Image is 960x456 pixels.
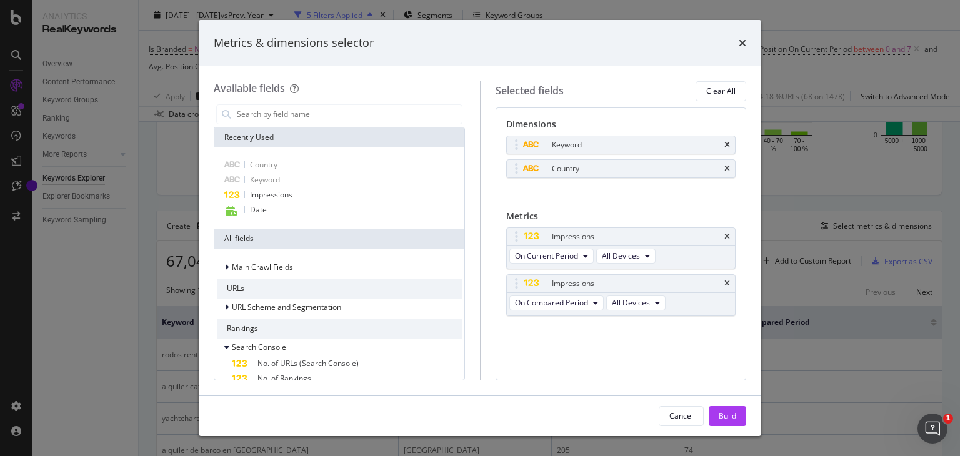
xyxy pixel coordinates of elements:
div: Impressions [552,277,594,290]
div: ImpressionstimesOn Compared PeriodAll Devices [506,274,736,316]
button: On Compared Period [509,295,604,310]
div: times [724,165,730,172]
div: All fields [214,229,464,249]
span: Main Crawl Fields [232,262,293,272]
iframe: Intercom live chat [917,414,947,444]
div: Countrytimes [506,159,736,178]
div: URLs [217,279,462,299]
div: Rankings [217,319,462,339]
span: On Compared Period [515,297,588,308]
span: No. of Rankings [257,373,311,384]
span: All Devices [612,297,650,308]
input: Search by field name [236,105,462,124]
div: Metrics & dimensions selector [214,35,374,51]
span: Country [250,159,277,170]
span: Date [250,204,267,215]
button: Cancel [659,406,704,426]
div: times [724,233,730,240]
div: Keyword [552,139,582,151]
div: Clear All [706,86,736,96]
span: Keyword [250,174,280,185]
span: All Devices [602,250,640,261]
button: All Devices [606,295,666,310]
span: 1 [943,414,953,424]
div: Build [719,410,736,421]
div: Impressions [552,230,594,243]
span: URL Scheme and Segmentation [232,302,341,312]
div: times [724,141,730,149]
div: times [724,280,730,287]
button: On Current Period [509,249,594,264]
div: Keywordtimes [506,136,736,154]
span: On Current Period [515,250,578,261]
div: Country [552,162,579,175]
div: Available fields [214,81,285,95]
button: Build [709,406,746,426]
button: All Devices [596,249,656,264]
div: Dimensions [506,118,736,136]
div: Recently Used [214,127,464,147]
span: Search Console [232,342,286,352]
div: Metrics [506,210,736,227]
div: times [739,35,746,51]
div: Selected fields [496,84,564,98]
div: modal [199,20,761,436]
span: No. of URLs (Search Console) [257,358,359,369]
div: ImpressionstimesOn Current PeriodAll Devices [506,227,736,269]
div: Cancel [669,410,693,421]
button: Clear All [696,81,746,101]
span: Impressions [250,189,292,200]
